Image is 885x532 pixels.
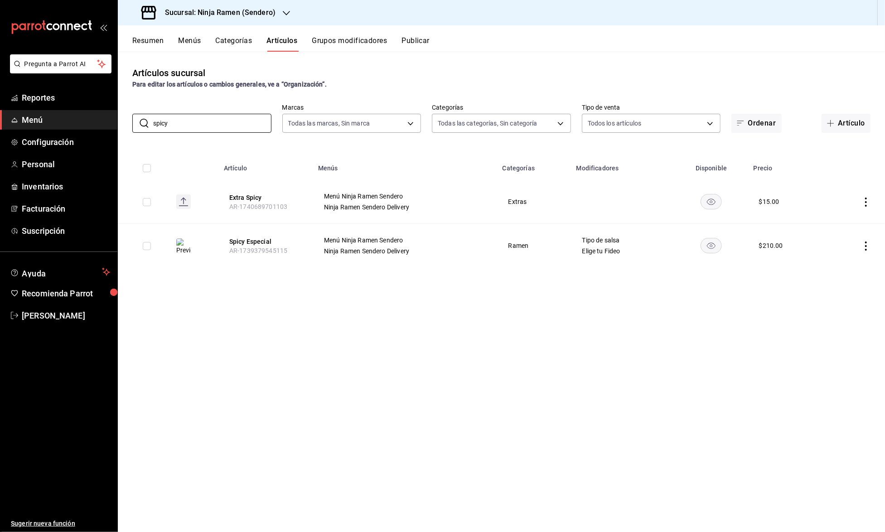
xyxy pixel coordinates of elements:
[229,203,287,210] span: AR-1740689701103
[861,242,870,251] button: actions
[22,225,110,237] span: Suscripción
[401,36,430,52] button: Publicar
[22,136,110,148] span: Configuración
[701,238,722,253] button: availability-product
[731,114,781,133] button: Ordenar
[324,237,486,243] span: Menú Ninja Ramen Sendero
[675,151,748,180] th: Disponible
[132,81,327,88] strong: Para editar los artículos o cambios generales, ve a “Organización”.
[266,36,297,52] button: Artículos
[312,36,387,52] button: Grupos modificadores
[153,114,271,132] input: Buscar artículo
[22,287,110,300] span: Recomienda Parrot
[178,36,201,52] button: Menús
[582,105,721,111] label: Tipo de venta
[497,151,571,180] th: Categorías
[229,247,287,254] span: AR-1739379545115
[701,194,722,209] button: availability-product
[218,151,313,180] th: Artículo
[282,105,421,111] label: Marcas
[229,193,302,202] button: edit-product-location
[508,198,560,205] span: Extras
[6,66,111,75] a: Pregunta a Parrot AI
[22,158,110,170] span: Personal
[313,151,497,180] th: Menús
[158,7,276,18] h3: Sucursal: Ninja Ramen (Sendero)
[588,119,642,128] span: Todos los artículos
[22,266,98,277] span: Ayuda
[176,238,191,255] img: Preview
[100,24,107,31] button: open_drawer_menu
[22,203,110,215] span: Facturación
[438,119,537,128] span: Todas las categorías, Sin categoría
[132,36,164,52] button: Resumen
[324,204,486,210] span: Ninja Ramen Sendero Delivery
[432,105,571,111] label: Categorías
[508,242,560,249] span: Ramen
[10,54,111,73] button: Pregunta a Parrot AI
[22,180,110,193] span: Inventarios
[22,92,110,104] span: Reportes
[759,241,783,250] div: $ 210.00
[748,151,827,180] th: Precio
[324,193,486,199] span: Menú Ninja Ramen Sendero
[861,198,870,207] button: actions
[759,197,779,206] div: $ 15.00
[571,151,675,180] th: Modificadores
[582,237,663,243] span: Tipo de salsa
[216,36,252,52] button: Categorías
[288,119,370,128] span: Todas las marcas, Sin marca
[229,237,302,246] button: edit-product-location
[822,114,870,133] button: Artículo
[582,248,663,254] span: Elige tu Fideo
[24,59,97,69] span: Pregunta a Parrot AI
[324,248,486,254] span: Ninja Ramen Sendero Delivery
[132,66,205,80] div: Artículos sucursal
[22,114,110,126] span: Menú
[11,519,110,528] span: Sugerir nueva función
[22,310,110,322] span: [PERSON_NAME]
[132,36,885,52] div: navigation tabs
